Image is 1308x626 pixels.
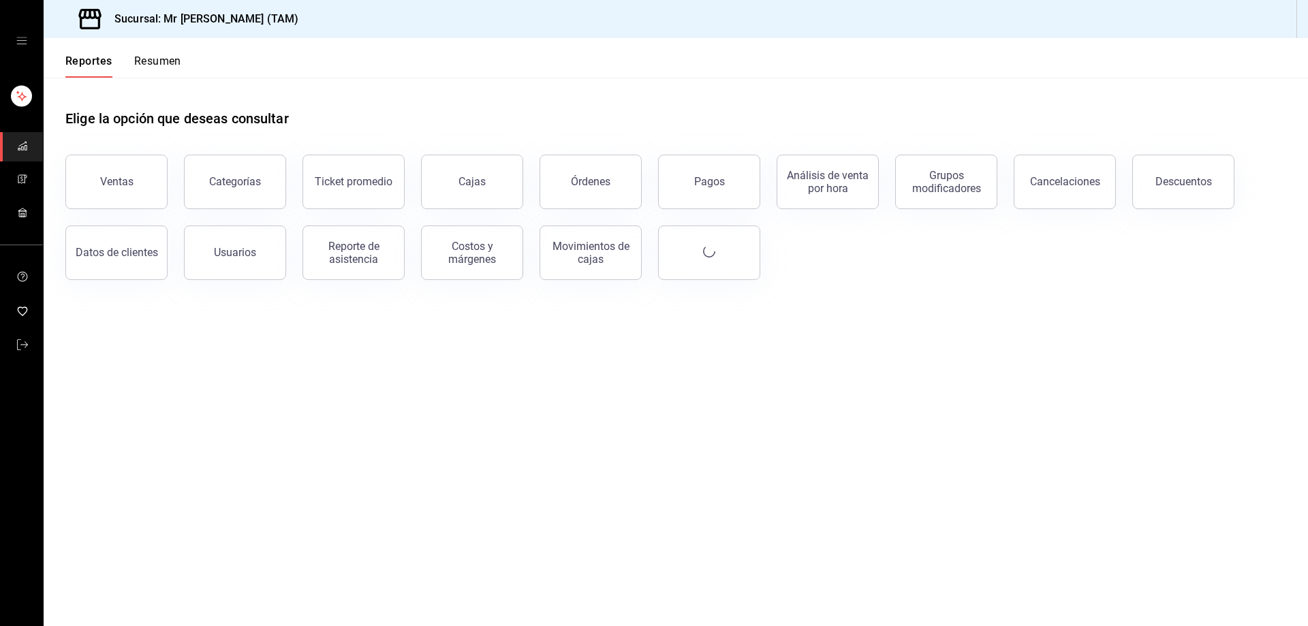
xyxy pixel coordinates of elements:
[548,240,633,266] div: Movimientos de cajas
[16,35,27,46] button: open drawer
[302,155,405,209] button: Ticket promedio
[540,155,642,209] button: Órdenes
[184,225,286,280] button: Usuarios
[421,225,523,280] button: Costos y márgenes
[65,155,168,209] button: Ventas
[458,175,486,188] div: Cajas
[430,240,514,266] div: Costos y márgenes
[100,175,134,188] div: Ventas
[134,54,181,78] button: Resumen
[302,225,405,280] button: Reporte de asistencia
[104,11,298,27] h3: Sucursal: Mr [PERSON_NAME] (TAM)
[694,175,725,188] div: Pagos
[315,175,392,188] div: Ticket promedio
[65,54,112,78] button: Reportes
[65,225,168,280] button: Datos de clientes
[658,155,760,209] button: Pagos
[76,246,158,259] div: Datos de clientes
[65,108,289,129] h1: Elige la opción que deseas consultar
[1014,155,1116,209] button: Cancelaciones
[1132,155,1234,209] button: Descuentos
[571,175,610,188] div: Órdenes
[895,155,997,209] button: Grupos modificadores
[421,155,523,209] button: Cajas
[777,155,879,209] button: Análisis de venta por hora
[214,246,256,259] div: Usuarios
[1030,175,1100,188] div: Cancelaciones
[785,169,870,195] div: Análisis de venta por hora
[184,155,286,209] button: Categorías
[65,54,181,78] div: navigation tabs
[540,225,642,280] button: Movimientos de cajas
[904,169,988,195] div: Grupos modificadores
[209,175,261,188] div: Categorías
[1155,175,1212,188] div: Descuentos
[311,240,396,266] div: Reporte de asistencia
